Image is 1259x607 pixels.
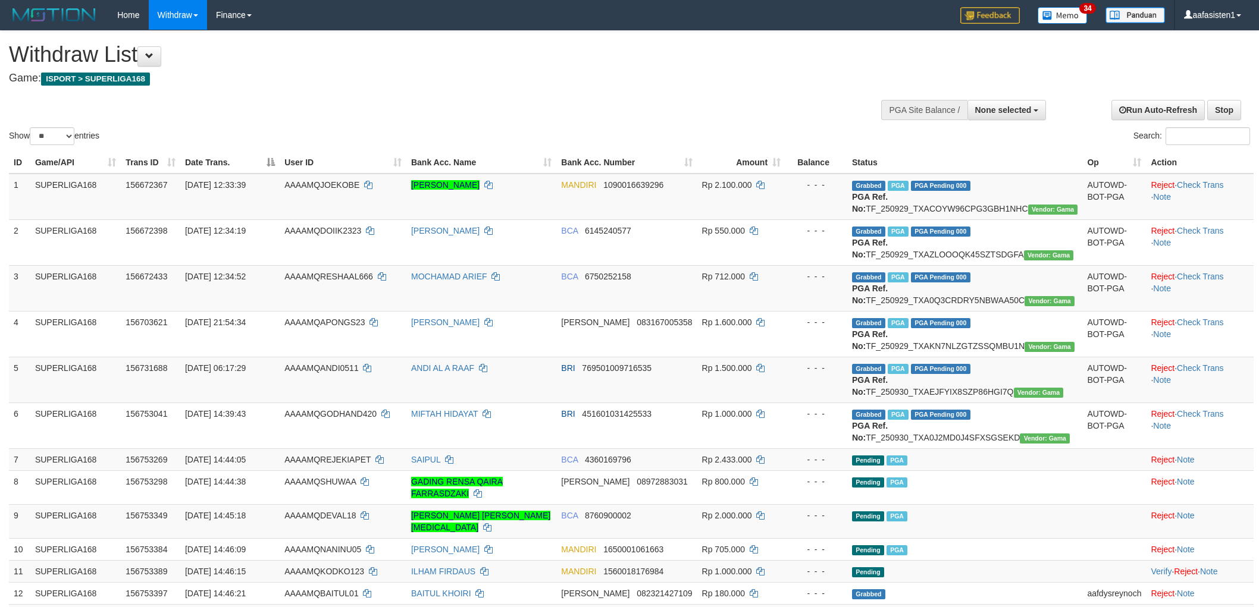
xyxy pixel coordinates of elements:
[888,410,909,420] span: Marked by aafsengchandara
[1151,567,1172,576] a: Verify
[185,363,246,373] span: [DATE] 06:17:29
[1151,545,1175,554] a: Reject
[30,357,121,402] td: SUPERLIGA168
[561,272,578,281] span: BCA
[185,477,246,486] span: [DATE] 14:44:38
[1151,511,1175,520] a: Reject
[1146,219,1254,265] td: · ·
[126,317,167,327] span: 156703621
[185,226,246,235] span: [DATE] 12:34:19
[30,402,121,448] td: SUPERLIGA168
[9,582,30,604] td: 12
[1177,317,1224,327] a: Check Trans
[887,545,907,555] span: Marked by aafsengchandara
[1177,545,1195,554] a: Note
[30,582,121,604] td: SUPERLIGA168
[585,455,631,464] span: Copy 4360169796 to clipboard
[1020,433,1070,444] span: Vendor URL: https://trx31.1velocity.biz
[1082,152,1146,174] th: Op: activate to sort column ascending
[1111,100,1205,120] a: Run Auto-Refresh
[852,329,888,351] b: PGA Ref. No:
[888,364,909,374] span: Marked by aafromsomean
[1146,582,1254,604] td: ·
[1151,477,1175,486] a: Reject
[411,477,503,498] a: GADING RENSA QAIRA FARRASDZAKI
[852,238,888,259] b: PGA Ref. No:
[702,511,752,520] span: Rp 2.000.000
[1082,219,1146,265] td: AUTOWD-BOT-PGA
[1151,180,1175,190] a: Reject
[1177,180,1224,190] a: Check Trans
[561,589,629,598] span: [PERSON_NAME]
[852,318,885,328] span: Grabbed
[556,152,697,174] th: Bank Acc. Number: activate to sort column ascending
[126,455,167,464] span: 156753269
[960,7,1020,24] img: Feedback.jpg
[9,402,30,448] td: 6
[911,410,970,420] span: PGA Pending
[30,127,74,145] select: Showentries
[9,311,30,357] td: 4
[561,317,629,327] span: [PERSON_NAME]
[121,152,180,174] th: Trans ID: activate to sort column ascending
[585,511,631,520] span: Copy 8760900002 to clipboard
[702,226,745,235] span: Rp 550.000
[1177,409,1224,419] a: Check Trans
[1151,589,1175,598] a: Reject
[1038,7,1088,24] img: Button%20Memo.svg
[1082,582,1146,604] td: aafdysreynoch
[790,225,843,237] div: - - -
[1151,409,1175,419] a: Reject
[411,409,478,419] a: MIFTAH HIDAYAT
[9,538,30,560] td: 10
[911,181,970,191] span: PGA Pending
[1082,357,1146,402] td: AUTOWD-BOT-PGA
[1082,174,1146,220] td: AUTOWD-BOT-PGA
[561,511,578,520] span: BCA
[852,477,884,488] span: Pending
[637,317,692,327] span: Copy 083167005358 to clipboard
[185,455,246,464] span: [DATE] 14:44:05
[126,477,167,486] span: 156753298
[852,272,885,282] span: Grabbed
[561,409,575,419] span: BRI
[790,454,843,466] div: - - -
[785,152,847,174] th: Balance
[30,219,121,265] td: SUPERLIGA168
[1207,100,1241,120] a: Stop
[126,272,167,281] span: 156672433
[30,538,121,560] td: SUPERLIGA168
[284,180,359,190] span: AAAAMQJOEKOBE
[790,543,843,555] div: - - -
[888,318,909,328] span: Marked by aafchhiseyha
[852,421,888,442] b: PGA Ref. No:
[1082,311,1146,357] td: AUTOWD-BOT-PGA
[911,364,970,374] span: PGA Pending
[284,545,361,554] span: AAAAMQNANINU05
[1146,357,1254,402] td: · ·
[9,357,30,402] td: 5
[126,226,167,235] span: 156672398
[284,567,364,576] span: AAAAMQKODKO123
[852,455,884,466] span: Pending
[847,357,1082,402] td: TF_250930_TXAEJFYIX8SZP86HGI7Q
[1146,152,1254,174] th: Action
[790,179,843,191] div: - - -
[30,311,121,357] td: SUPERLIGA168
[1082,402,1146,448] td: AUTOWD-BOT-PGA
[1153,329,1171,339] a: Note
[185,589,246,598] span: [DATE] 14:46:21
[126,589,167,598] span: 156753397
[790,509,843,521] div: - - -
[1174,567,1198,576] a: Reject
[1146,265,1254,311] td: · ·
[9,174,30,220] td: 1
[847,174,1082,220] td: TF_250929_TXACOYW96CPG3GBH1NHC
[697,152,786,174] th: Amount: activate to sort column ascending
[1177,226,1224,235] a: Check Trans
[582,409,652,419] span: Copy 451601031425533 to clipboard
[280,152,406,174] th: User ID: activate to sort column ascending
[1153,284,1171,293] a: Note
[847,402,1082,448] td: TF_250930_TXA0J2MD0J4SFXSGSEKD
[852,364,885,374] span: Grabbed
